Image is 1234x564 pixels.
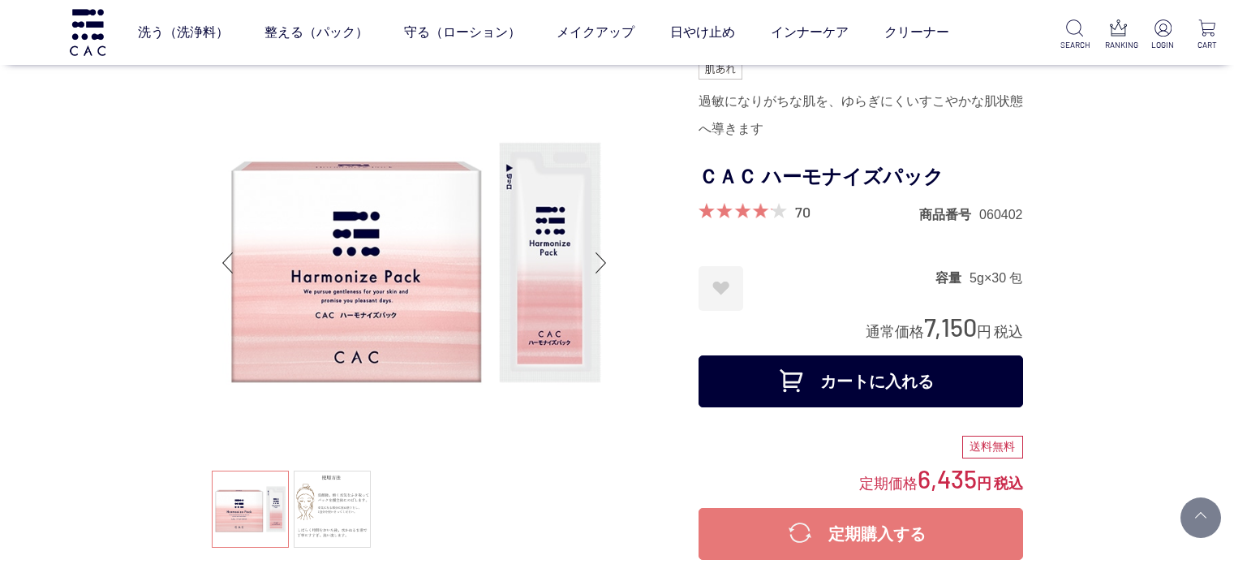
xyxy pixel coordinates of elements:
[699,266,743,311] a: お気に入りに登録する
[994,324,1023,340] span: 税込
[994,476,1023,492] span: 税込
[1105,39,1133,51] p: RANKING
[1149,39,1177,51] p: LOGIN
[970,269,1022,286] dd: 5g×30 包
[404,10,521,55] a: 守る（ローション）
[699,159,1023,196] h1: ＣＡＣ ハーモナイズパック
[918,463,977,493] span: 6,435
[264,10,368,55] a: 整える（パック）
[1060,19,1089,51] a: SEARCH
[212,230,244,295] div: Previous slide
[977,476,991,492] span: 円
[977,324,991,340] span: 円
[1193,19,1221,51] a: CART
[1149,19,1177,51] a: LOGIN
[212,60,617,466] img: ＣＡＣ ハーモナイズパック
[1105,19,1133,51] a: RANKING
[771,10,849,55] a: インナーケア
[557,10,634,55] a: メイクアップ
[699,88,1023,143] div: 過敏になりがちな肌を、ゆらぎにくいすこやかな肌状態へ導きます
[699,508,1023,560] button: 定期購入する
[1060,39,1089,51] p: SEARCH
[962,436,1023,459] div: 送料無料
[699,355,1023,407] button: カートに入れる
[935,269,970,286] dt: 容量
[795,203,810,221] a: 70
[924,312,977,342] span: 7,150
[979,206,1022,223] dd: 060402
[919,206,979,223] dt: 商品番号
[670,10,735,55] a: 日やけ止め
[138,10,229,55] a: 洗う（洗浄料）
[585,230,617,295] div: Next slide
[67,9,108,55] img: logo
[859,474,918,492] span: 定期価格
[866,324,924,340] span: 通常価格
[884,10,949,55] a: クリーナー
[1193,39,1221,51] p: CART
